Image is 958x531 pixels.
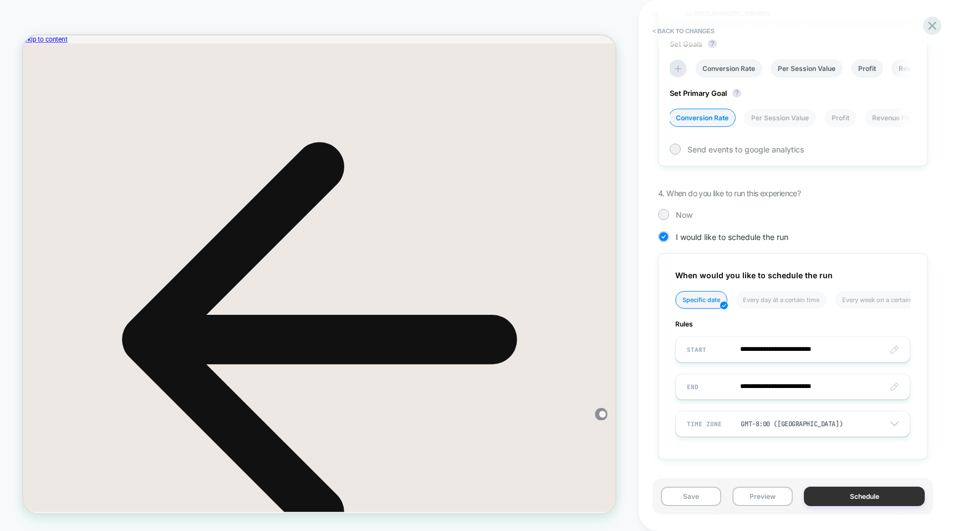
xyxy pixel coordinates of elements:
[670,89,747,98] span: Set Primary Goal
[669,109,736,127] li: Conversion Rate
[851,59,883,78] li: Profit
[675,291,727,309] li: Specific date
[835,291,930,309] li: Every week on a certain day
[804,487,925,506] button: Schedule
[744,109,816,127] li: Per Session Value
[675,270,833,280] span: When would you like to schedule the run
[647,22,720,40] button: < Back to changes
[736,291,827,309] li: Every day at a certain time
[687,145,804,154] span: Send events to google analytics
[676,232,788,242] span: I would like to schedule the run
[824,109,857,127] li: Profit
[695,59,762,78] li: Conversion Rate
[676,210,692,219] span: Now
[771,59,843,78] li: Per Session Value
[741,420,843,428] div: GMT-8:00 ([GEOGRAPHIC_DATA])
[732,89,741,98] button: ?
[762,497,779,513] iframe: Gorgias live chat messenger
[661,487,721,506] button: Save
[670,39,722,48] span: Set Goals
[732,487,793,506] button: Preview
[708,39,717,48] button: ?
[658,188,801,198] span: 4. When do you like to run this experience?
[675,320,910,328] span: Rules
[890,421,899,426] img: down
[865,109,947,127] li: Revenue From Clicks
